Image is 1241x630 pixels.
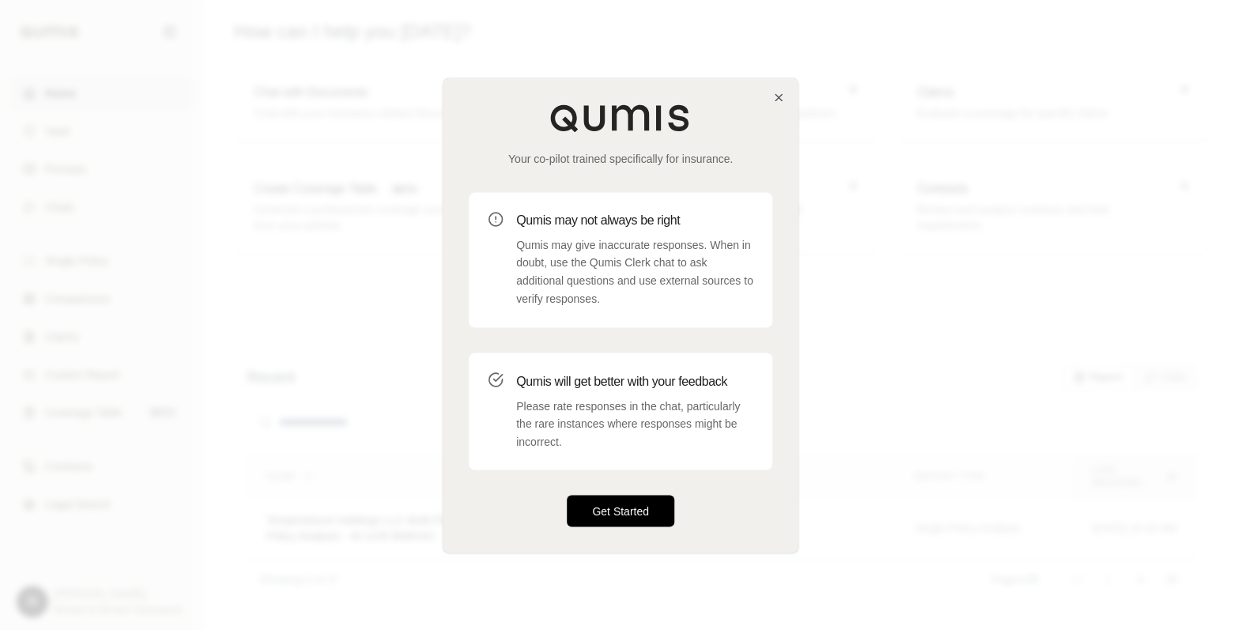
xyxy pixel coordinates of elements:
img: Qumis Logo [549,104,692,132]
p: Please rate responses in the chat, particularly the rare instances where responses might be incor... [516,397,753,451]
h3: Qumis may not always be right [516,211,753,230]
h3: Qumis will get better with your feedback [516,372,753,390]
p: Qumis may give inaccurate responses. When in doubt, use the Qumis Clerk chat to ask additional qu... [516,236,753,308]
button: Get Started [567,495,674,526]
p: Your co-pilot trained specifically for insurance. [469,151,772,167]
